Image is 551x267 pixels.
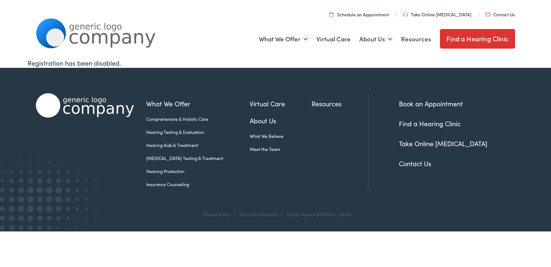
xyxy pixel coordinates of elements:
a: Hearing Protection [146,168,250,174]
a: Terms & Conditions [240,211,278,217]
a: What We Believe [250,133,311,139]
div: Registration has been disabled. [28,58,523,68]
a: Hearing Testing & Evaluation [146,129,250,135]
img: utility icon [329,12,334,17]
a: Contact Us [485,11,515,17]
a: What We Offer [259,26,308,53]
a: Resources [401,26,431,53]
a: Insurance Counseling [146,181,250,188]
a: Privacy Policy [204,211,231,217]
a: Resources [311,99,368,108]
a: About Us [250,116,311,126]
a: What We Offer [146,99,250,108]
a: Book an Appointment [399,99,463,108]
img: Alpaca Audiology [36,93,134,118]
a: Find a Hearing Clinic [399,119,461,128]
a: Take Online [MEDICAL_DATA] [403,11,472,17]
a: [MEDICAL_DATA] Testing & Treatment [146,155,250,161]
a: Schedule an Appointment [329,11,389,17]
a: Meet the Team [250,146,311,152]
a: Virtual Care [250,99,311,108]
a: Find a Hearing Clinic [440,29,515,49]
div: ©2025 Alpaca [MEDICAL_DATA] [283,212,351,217]
a: About Us [359,26,392,53]
a: Contact Us [399,159,431,168]
a: Hearing Aids & Treatment [146,142,250,148]
a: Take Online [MEDICAL_DATA] [399,139,487,148]
img: utility icon [485,13,490,16]
a: Virtual Care [317,26,351,53]
img: utility icon [403,12,408,17]
a: Comprehensive & Holistic Care [146,116,250,122]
